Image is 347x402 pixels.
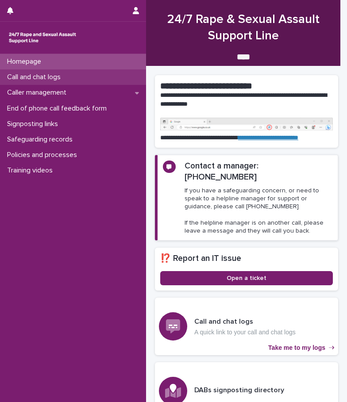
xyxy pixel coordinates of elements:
[185,187,332,235] p: If you have a safeguarding concern, or need to speak to a helpline manager for support or guidanc...
[155,298,338,355] a: Take me to my logs
[227,275,266,281] span: Open a ticket
[185,161,332,183] h2: Contact a manager: [PHONE_NUMBER]
[194,386,284,395] h3: DABs signposting directory
[4,73,68,81] p: Call and chat logs
[4,57,48,66] p: Homepage
[4,135,80,144] p: Safeguarding records
[160,118,333,130] img: https%3A%2F%2Fcdn.document360.io%2F0deca9d6-0dac-4e56-9e8f-8d9979bfce0e%2FImages%2FDocumentation%...
[4,88,73,97] p: Caller management
[7,29,78,46] img: rhQMoQhaT3yELyF149Cw
[4,104,114,113] p: End of phone call feedback form
[160,253,333,264] h2: ⁉️ Report an IT issue
[194,329,296,336] p: A quick link to your call and chat logs
[4,120,65,128] p: Signposting links
[155,11,332,44] h1: 24/7 Rape & Sexual Assault Support Line
[160,271,333,285] a: Open a ticket
[4,166,60,175] p: Training videos
[4,151,84,159] p: Policies and processes
[194,317,296,326] h3: Call and chat logs
[268,344,325,352] p: Take me to my logs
